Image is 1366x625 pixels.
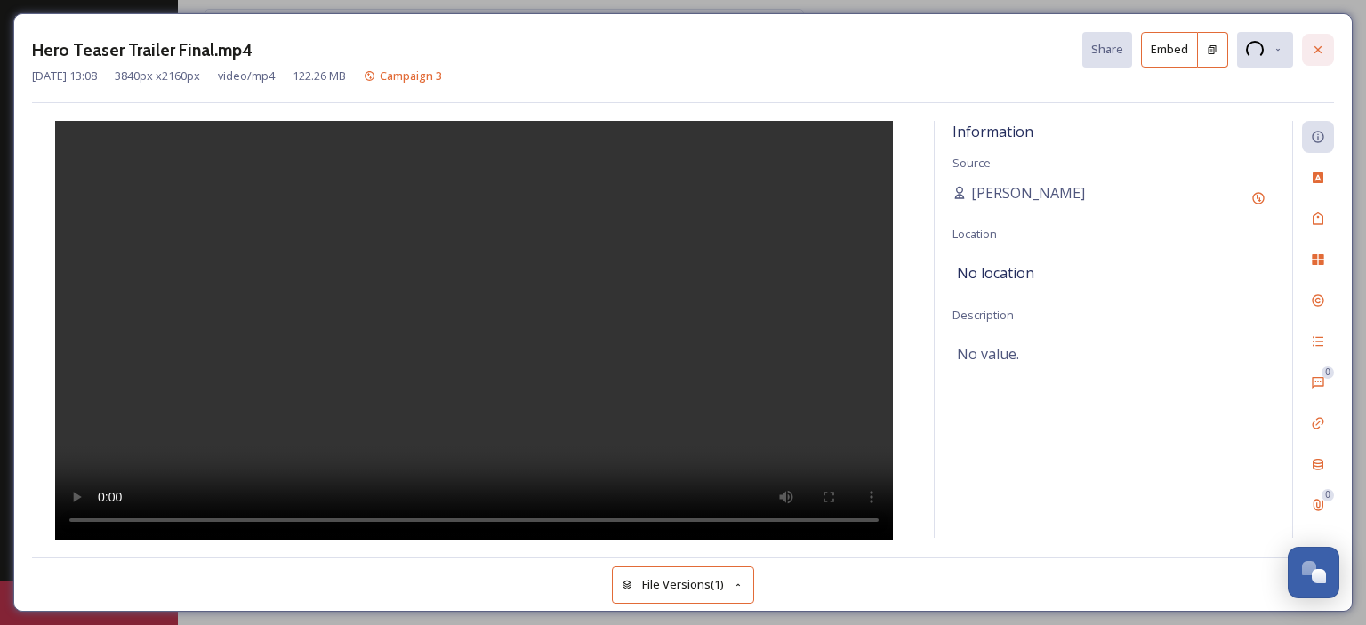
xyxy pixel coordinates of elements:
[957,262,1034,284] span: No location
[1322,366,1334,379] div: 0
[32,68,97,84] span: [DATE] 13:08
[1322,489,1334,501] div: 0
[952,307,1014,323] span: Description
[952,226,997,242] span: Location
[1288,547,1339,598] button: Open Chat
[293,68,346,84] span: 122.26 MB
[1141,32,1198,68] button: Embed
[380,68,442,84] span: Campaign 3
[612,566,754,603] button: File Versions(1)
[32,37,253,63] h3: Hero Teaser Trailer Final.mp4
[952,155,991,171] span: Source
[218,68,275,84] span: video/mp4
[1082,32,1132,67] button: Share
[971,182,1085,204] span: [PERSON_NAME]
[115,68,200,84] span: 3840 px x 2160 px
[957,343,1019,365] span: No value.
[952,122,1033,141] span: Information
